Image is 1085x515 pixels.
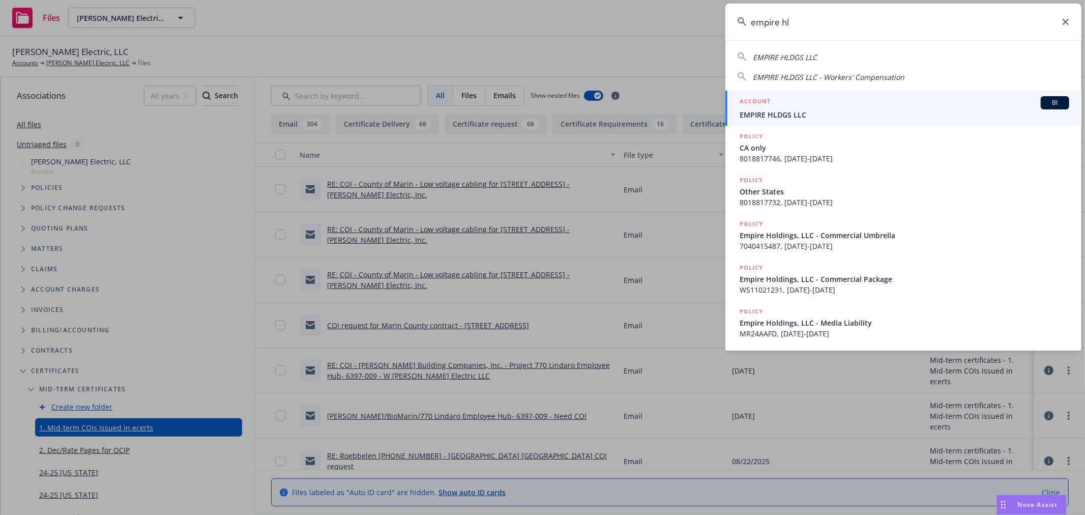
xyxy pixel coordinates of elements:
[740,219,763,229] h5: POLICY
[753,52,817,62] span: EMPIRE HLDGS LLC
[725,4,1081,40] input: Search...
[740,175,763,185] h5: POLICY
[1045,98,1065,107] span: BI
[740,306,763,317] h5: POLICY
[740,96,771,108] h5: ACCOUNT
[740,328,1069,339] span: MR24AAFD, [DATE]-[DATE]
[725,213,1081,257] a: POLICYEmpire Holdings, LLC - Commercial Umbrella7040415487, [DATE]-[DATE]
[740,197,1069,208] span: 8018817732, [DATE]-[DATE]
[740,142,1069,153] span: CA only
[740,284,1069,295] span: WS11021231, [DATE]-[DATE]
[996,495,1067,515] button: Nova Assist
[725,301,1081,345] a: POLICYEmpire Holdings, LLC - Media LiabilityMR24AAFD, [DATE]-[DATE]
[740,241,1069,251] span: 7040415487, [DATE]-[DATE]
[740,186,1069,197] span: Other States
[725,169,1081,213] a: POLICYOther States8018817732, [DATE]-[DATE]
[740,131,763,141] h5: POLICY
[725,126,1081,169] a: POLICYCA only8018817746, [DATE]-[DATE]
[725,91,1081,126] a: ACCOUNTBIEMPIRE HLDGS LLC
[753,72,904,82] span: EMPIRE HLDGS LLC - Workers' Compensation
[725,257,1081,301] a: POLICYEmpire Holdings, LLC - Commercial PackageWS11021231, [DATE]-[DATE]
[740,274,1069,284] span: Empire Holdings, LLC - Commercial Package
[740,318,1069,328] span: Empire Holdings, LLC - Media Liability
[740,153,1069,164] span: 8018817746, [DATE]-[DATE]
[740,263,763,273] h5: POLICY
[997,495,1010,514] div: Drag to move
[740,230,1069,241] span: Empire Holdings, LLC - Commercial Umbrella
[740,109,1069,120] span: EMPIRE HLDGS LLC
[1018,500,1058,509] span: Nova Assist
